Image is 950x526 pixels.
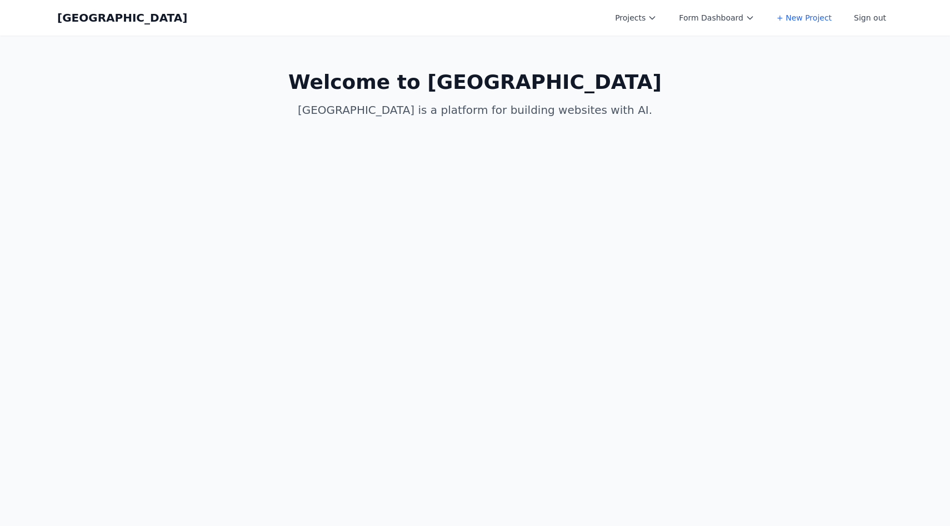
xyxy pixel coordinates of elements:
[672,8,761,28] button: Form Dashboard
[262,102,688,118] p: [GEOGRAPHIC_DATA] is a platform for building websites with AI.
[608,8,663,28] button: Projects
[847,8,893,28] button: Sign out
[262,71,688,93] h1: Welcome to [GEOGRAPHIC_DATA]
[57,10,187,26] a: [GEOGRAPHIC_DATA]
[770,8,838,28] a: + New Project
